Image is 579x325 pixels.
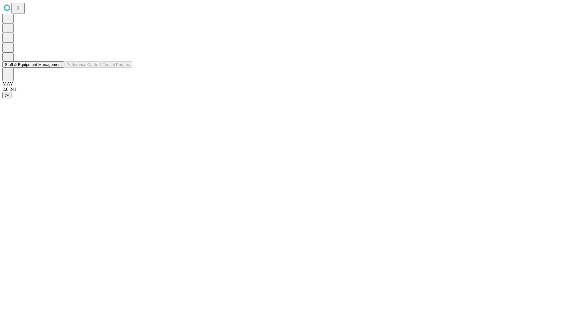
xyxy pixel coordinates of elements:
[2,81,577,87] div: MAY
[64,61,100,68] button: Preference Cards
[2,92,11,98] button: @
[2,87,577,92] div: 2.0.241
[100,61,132,68] button: Tenant Params
[5,93,9,97] span: @
[2,61,64,68] button: Staff & Equipment Management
